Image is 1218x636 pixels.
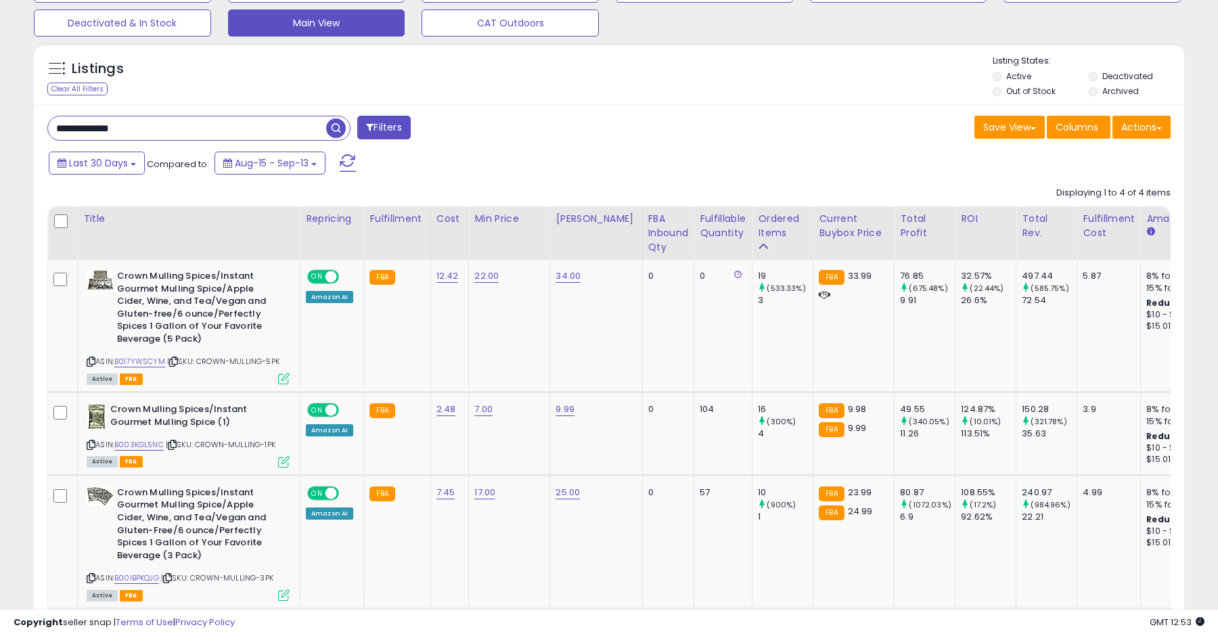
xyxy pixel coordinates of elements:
[369,212,424,226] div: Fulfillment
[14,616,63,629] strong: Copyright
[758,428,813,440] div: 4
[1022,294,1077,306] div: 72.54
[114,356,165,367] a: B017YWSCYM
[1056,120,1098,134] span: Columns
[909,416,949,427] small: (340.05%)
[970,416,1001,427] small: (10.01%)
[436,403,456,416] a: 2.48
[1006,85,1056,97] label: Out of Stock
[758,270,813,282] div: 19
[34,9,211,37] button: Deactivated & In Stock
[900,212,949,240] div: Total Profit
[147,158,209,171] span: Compared to:
[337,487,359,499] span: OFF
[120,590,143,601] span: FBA
[117,486,281,565] b: Crown Mulling Spices/Instant Gourmet Mulling Spice/Apple Cider, Wine, and Tea/Vegan and Gluten-Fr...
[110,403,275,432] b: Crown Mulling Spices/Instant Gourmet Mulling Spice (1)
[306,212,358,226] div: Repricing
[819,212,888,240] div: Current Buybox Price
[474,212,544,226] div: Min Price
[72,60,124,78] h5: Listings
[970,283,1003,294] small: (22.44%)
[215,152,325,175] button: Aug-15 - Sep-13
[1112,116,1171,139] button: Actions
[87,590,118,601] span: All listings currently available for purchase on Amazon
[116,616,173,629] a: Terms of Use
[114,439,164,451] a: B003KGL5NC
[848,403,867,415] span: 9.98
[1083,270,1130,282] div: 5.87
[436,269,459,283] a: 12.42
[357,116,410,139] button: Filters
[1150,616,1204,629] span: 2025-10-14 12:53 GMT
[961,212,1010,226] div: ROI
[1031,499,1070,510] small: (984.96%)
[819,486,844,501] small: FBA
[648,486,684,499] div: 0
[961,428,1016,440] div: 113.51%
[961,511,1016,523] div: 92.62%
[900,486,955,499] div: 80.87
[767,499,796,510] small: (900%)
[993,55,1183,68] p: Listing States:
[1022,212,1071,240] div: Total Rev.
[767,416,796,427] small: (300%)
[337,271,359,283] span: OFF
[758,294,813,306] div: 3
[1083,486,1130,499] div: 4.99
[369,403,394,418] small: FBA
[422,9,599,37] button: CAT Outdoors
[819,403,844,418] small: FBA
[474,269,499,283] a: 22.00
[758,486,813,499] div: 10
[87,270,290,383] div: ASIN:
[700,486,742,499] div: 57
[1022,403,1077,415] div: 150.28
[758,212,807,240] div: Ordered Items
[1031,283,1068,294] small: (585.75%)
[87,373,118,385] span: All listings currently available for purchase on Amazon
[337,405,359,416] span: OFF
[819,505,844,520] small: FBA
[87,486,114,506] img: 51Ku061xlCL._SL40_.jpg
[83,212,294,226] div: Title
[369,270,394,285] small: FBA
[900,294,955,306] div: 9.91
[306,424,353,436] div: Amazon AI
[369,486,394,501] small: FBA
[909,499,951,510] small: (1072.03%)
[14,616,235,629] div: seller snap | |
[47,83,108,95] div: Clear All Filters
[900,403,955,415] div: 49.55
[1102,85,1139,97] label: Archived
[167,356,279,367] span: | SKU: CROWN-MULLING-5PK
[900,270,955,282] div: 76.85
[648,403,684,415] div: 0
[1056,187,1171,200] div: Displaying 1 to 4 of 4 items
[1102,70,1153,82] label: Deactivated
[556,486,580,499] a: 25.00
[474,403,493,416] a: 7.00
[819,422,844,437] small: FBA
[556,269,581,283] a: 34.00
[117,270,281,348] b: Crown Mulling Spices/Instant Gourmet Mulling Spice/Apple Cider, Wine, and Tea/Vegan and Gluten-fr...
[900,428,955,440] div: 11.26
[909,283,947,294] small: (675.48%)
[228,9,405,37] button: Main View
[1022,486,1077,499] div: 240.97
[961,403,1016,415] div: 124.87%
[1047,116,1110,139] button: Columns
[120,373,143,385] span: FBA
[1031,416,1066,427] small: (321.78%)
[309,405,325,416] span: ON
[767,283,805,294] small: (533.33%)
[49,152,145,175] button: Last 30 Days
[309,487,325,499] span: ON
[970,499,996,510] small: (17.2%)
[819,270,844,285] small: FBA
[848,422,867,434] span: 9.99
[961,270,1016,282] div: 32.57%
[87,403,290,466] div: ASIN:
[648,270,684,282] div: 0
[1006,70,1031,82] label: Active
